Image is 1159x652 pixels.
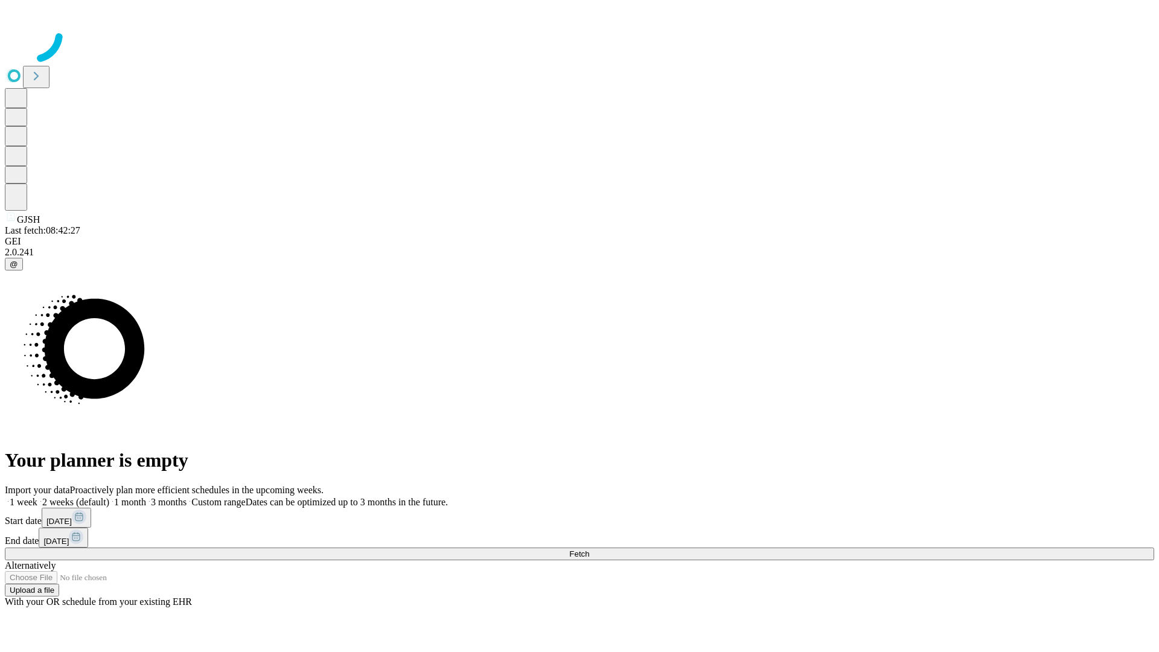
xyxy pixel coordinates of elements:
[17,214,40,225] span: GJSH
[569,549,589,558] span: Fetch
[5,258,23,270] button: @
[42,497,109,507] span: 2 weeks (default)
[5,548,1154,560] button: Fetch
[5,449,1154,471] h1: Your planner is empty
[5,508,1154,528] div: Start date
[5,560,56,570] span: Alternatively
[5,596,192,607] span: With your OR schedule from your existing EHR
[10,260,18,269] span: @
[39,528,88,548] button: [DATE]
[191,497,245,507] span: Custom range
[42,508,91,528] button: [DATE]
[151,497,187,507] span: 3 months
[5,236,1154,247] div: GEI
[43,537,69,546] span: [DATE]
[46,517,72,526] span: [DATE]
[114,497,146,507] span: 1 month
[5,584,59,596] button: Upload a file
[5,247,1154,258] div: 2.0.241
[246,497,448,507] span: Dates can be optimized up to 3 months in the future.
[70,485,324,495] span: Proactively plan more efficient schedules in the upcoming weeks.
[5,225,80,235] span: Last fetch: 08:42:27
[10,497,37,507] span: 1 week
[5,528,1154,548] div: End date
[5,485,70,495] span: Import your data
